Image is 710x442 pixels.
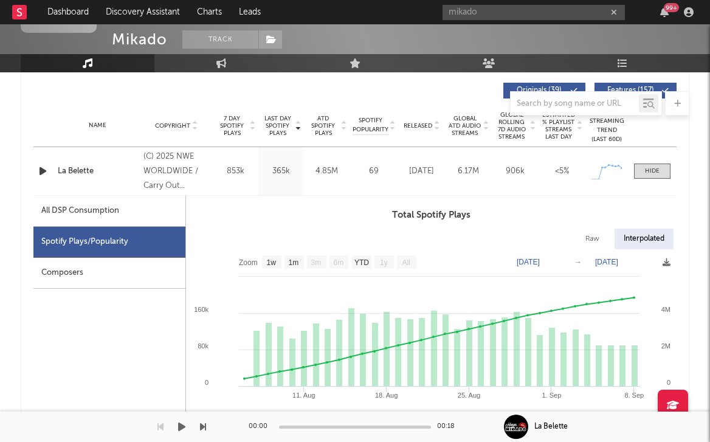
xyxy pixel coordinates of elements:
[574,258,582,266] text: →
[311,258,322,267] text: 3m
[448,115,481,137] span: Global ATD Audio Streams
[495,111,528,140] span: Global Rolling 7D Audio Streams
[595,258,618,266] text: [DATE]
[261,165,301,178] div: 365k
[334,258,344,267] text: 6m
[517,258,540,266] text: [DATE]
[542,165,582,178] div: <5%
[661,342,670,350] text: 2M
[353,165,395,178] div: 69
[261,115,294,137] span: Last Day Spotify Plays
[205,379,209,386] text: 0
[112,30,167,49] div: Mikado
[511,99,639,109] input: Search by song name or URL
[576,229,608,249] div: Raw
[307,165,346,178] div: 4.85M
[664,3,679,12] div: 99 +
[615,229,674,249] div: Interpolated
[182,30,258,49] button: Track
[437,420,461,434] div: 00:18
[307,115,339,137] span: ATD Spotify Plays
[249,420,273,434] div: 00:00
[588,108,625,144] div: Global Streaming Trend (Last 60D)
[41,204,119,218] div: All DSP Consumption
[375,392,398,399] text: 18. Aug
[216,165,255,178] div: 853k
[511,87,567,94] span: Originals ( 39 )
[216,115,248,137] span: 7 Day Spotify Plays
[186,208,677,223] h3: Total Spotify Plays
[458,392,480,399] text: 25. Aug
[194,306,209,313] text: 160k
[289,258,299,267] text: 1m
[58,121,137,130] div: Name
[380,258,388,267] text: 1y
[595,83,677,98] button: Features(157)
[534,421,568,432] div: La Belette
[354,258,369,267] text: YTD
[33,227,185,258] div: Spotify Plays/Popularity
[198,342,209,350] text: 80k
[660,7,669,17] button: 99+
[33,196,185,227] div: All DSP Consumption
[58,165,137,178] a: La Belette
[661,306,670,313] text: 4M
[624,392,644,399] text: 8. Sep
[155,122,190,129] span: Copyright
[448,165,489,178] div: 6.17M
[143,150,210,193] div: (C) 2025 NWE WORLDWIDE / Carry Out Production
[239,258,258,267] text: Zoom
[542,392,562,399] text: 1. Sep
[267,258,277,267] text: 1w
[443,5,625,20] input: Search for artists
[353,116,388,134] span: Spotify Popularity
[495,165,536,178] div: 906k
[667,379,670,386] text: 0
[33,258,185,289] div: Composers
[542,111,575,140] span: Estimated % Playlist Streams Last Day
[402,258,410,267] text: All
[401,165,442,178] div: [DATE]
[602,87,658,94] span: Features ( 157 )
[404,122,432,129] span: Released
[503,83,585,98] button: Originals(39)
[292,392,315,399] text: 11. Aug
